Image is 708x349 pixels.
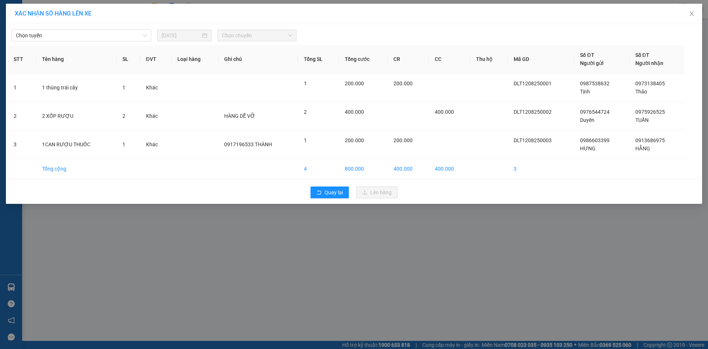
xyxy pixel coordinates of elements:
[514,137,552,143] span: DLT1208250003
[224,141,272,147] span: 0917196533 THÀNH
[36,159,116,179] td: Tổng cộng
[429,159,470,179] td: 400.000
[324,188,343,196] span: Quay lại
[304,109,307,115] span: 2
[304,81,307,86] span: 1
[36,73,116,102] td: 1 thùng trái cây
[36,130,116,159] td: 1CAN RƯỢU THUỐC
[635,117,649,123] span: TUẤN
[580,109,610,115] span: 0976544724
[689,11,695,17] span: close
[635,89,647,95] span: Thảo
[316,190,322,196] span: rollback
[339,159,388,179] td: 800.000
[435,109,454,115] span: 400.000
[8,102,36,130] td: 2
[635,52,649,58] span: Số ĐT
[117,45,140,73] th: SL
[635,109,665,115] span: 0975926525
[345,137,364,143] span: 200.000
[122,141,125,147] span: 1
[345,109,364,115] span: 400.000
[310,187,349,198] button: rollbackQuay lại
[222,30,292,41] span: Chọn chuyến
[8,73,36,102] td: 1
[388,159,429,179] td: 400.000
[681,4,702,24] button: Close
[122,113,125,119] span: 2
[218,45,298,73] th: Ghi chú
[514,109,552,115] span: DLT1208250002
[580,146,596,151] span: HƯNG
[580,117,594,123] span: Duyên
[580,52,594,58] span: Số ĐT
[140,45,171,73] th: ĐVT
[36,45,116,73] th: Tên hàng
[635,60,663,66] span: Người nhận
[356,187,398,198] button: uploadLên hàng
[122,85,125,90] span: 1
[140,73,171,102] td: Khác
[304,137,307,143] span: 1
[36,102,116,130] td: 2 XỐP RƯỢU
[388,45,429,73] th: CR
[580,89,590,95] span: Tịnh
[580,137,610,143] span: 0986603399
[298,45,339,73] th: Tổng SL
[508,45,574,73] th: Mã GD
[635,146,650,151] span: HẰNG
[140,130,171,159] td: Khác
[298,159,339,179] td: 4
[580,81,610,86] span: 0987538632
[393,81,413,86] span: 200.000
[635,137,665,143] span: 0913686975
[514,81,552,86] span: DLT1208250001
[345,81,364,86] span: 200.000
[8,45,36,73] th: STT
[162,31,201,40] input: 13/08/2025
[140,102,171,130] td: Khác
[339,45,388,73] th: Tổng cước
[224,113,255,119] span: HÀNG DỄ VỠ
[580,60,604,66] span: Người gửi
[171,45,218,73] th: Loại hàng
[8,130,36,159] td: 3
[16,30,147,41] span: Chọn tuyến
[15,10,91,17] span: XÁC NHẬN SỐ HÀNG LÊN XE
[470,45,508,73] th: Thu hộ
[508,159,574,179] td: 3
[393,137,413,143] span: 200.000
[429,45,470,73] th: CC
[635,81,665,86] span: 0973138405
